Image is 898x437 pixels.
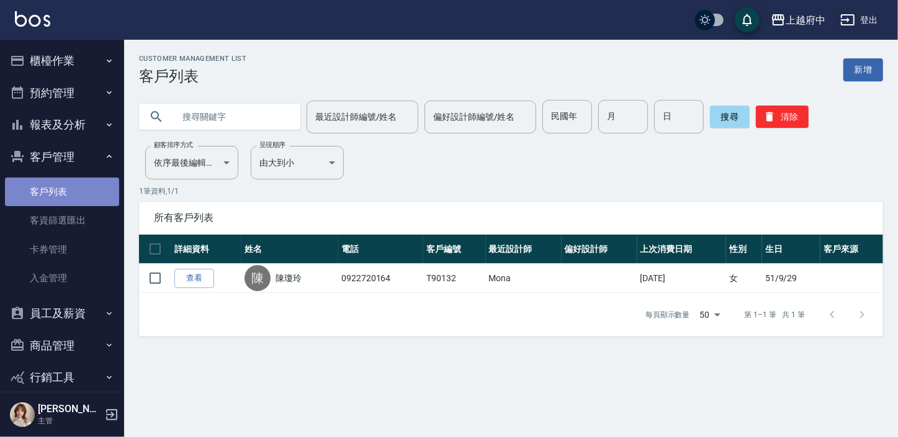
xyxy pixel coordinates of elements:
[710,106,750,128] button: 搜尋
[5,141,119,173] button: 客戶管理
[154,140,193,150] label: 顧客排序方式
[735,7,760,32] button: save
[745,309,805,320] p: 第 1–1 筆 共 1 筆
[276,272,302,284] a: 陳瓊玲
[820,235,883,264] th: 客戶來源
[5,361,119,394] button: 行銷工具
[241,235,338,264] th: 姓名
[562,235,637,264] th: 偏好設計師
[338,264,423,293] td: 0922720164
[5,45,119,77] button: 櫃檯作業
[637,235,726,264] th: 上次消費日期
[5,109,119,141] button: 報表及分析
[5,178,119,206] a: 客戶列表
[174,100,290,133] input: 搜尋關鍵字
[174,269,214,288] a: 查看
[645,309,690,320] p: 每頁顯示數量
[486,264,562,293] td: Mona
[766,7,830,33] button: 上越府中
[338,235,423,264] th: 電話
[756,106,809,128] button: 清除
[251,146,344,179] div: 由大到小
[726,235,762,264] th: 性別
[38,415,101,426] p: 主管
[786,12,825,28] div: 上越府中
[5,264,119,292] a: 入金管理
[486,235,562,264] th: 最近設計師
[5,330,119,362] button: 商品管理
[423,264,486,293] td: T90132
[259,140,285,150] label: 呈現順序
[245,265,271,291] div: 陳
[5,77,119,109] button: 預約管理
[5,206,119,235] a: 客資篩選匯出
[38,403,101,415] h5: [PERSON_NAME]
[695,298,725,331] div: 50
[843,58,883,81] a: 新增
[15,11,50,27] img: Logo
[835,9,883,32] button: 登出
[423,235,486,264] th: 客戶編號
[762,235,820,264] th: 生日
[139,55,246,63] h2: Customer Management List
[726,264,762,293] td: 女
[762,264,820,293] td: 51/9/29
[637,264,726,293] td: [DATE]
[171,235,241,264] th: 詳細資料
[5,235,119,264] a: 卡券管理
[139,68,246,85] h3: 客戶列表
[5,297,119,330] button: 員工及薪資
[145,146,238,179] div: 依序最後編輯時間
[139,186,883,197] p: 1 筆資料, 1 / 1
[154,212,868,224] span: 所有客戶列表
[10,402,35,427] img: Person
